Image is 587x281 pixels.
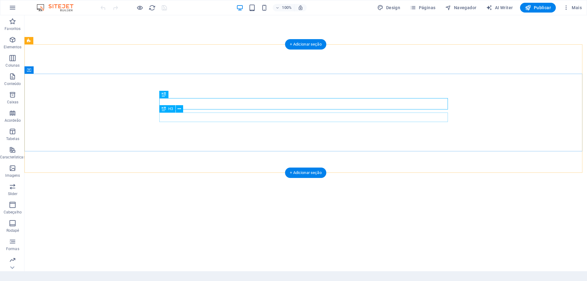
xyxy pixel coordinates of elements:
button: Navegador [443,3,479,13]
button: reload [148,4,156,11]
button: Páginas [408,3,438,13]
p: Conteúdo [4,81,21,86]
p: Elementos [4,45,21,50]
p: Rodapé [6,228,19,233]
p: Tabelas [6,136,19,141]
div: Design (Ctrl+Alt+Y) [375,3,403,13]
div: + Adicionar seção [285,168,326,178]
span: Navegador [445,5,476,11]
p: Caixas [7,100,19,105]
button: 100% [273,4,294,11]
button: Design [375,3,403,13]
p: Favoritos [5,26,20,31]
span: Páginas [410,5,435,11]
p: Acordeão [5,118,21,123]
i: Recarregar página [149,4,156,11]
p: Formas [6,246,19,251]
h6: 100% [282,4,292,11]
button: Clique aqui para sair do modo de visualização e continuar editando [136,4,143,11]
button: Publicar [520,3,556,13]
span: Mais [563,5,582,11]
span: Publicar [525,5,551,11]
span: Design [377,5,400,11]
i: Ao redimensionar, ajusta automaticamente o nível de zoom para caber no dispositivo escolhido. [298,5,303,10]
p: Cabeçalho [4,210,22,215]
button: Mais [561,3,584,13]
p: Colunas [6,63,20,68]
p: Slider [8,191,17,196]
span: H3 [168,107,173,111]
p: Imagens [5,173,20,178]
img: Editor Logo [35,4,81,11]
div: + Adicionar seção [285,39,326,50]
span: AI Writer [486,5,513,11]
button: AI Writer [484,3,515,13]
